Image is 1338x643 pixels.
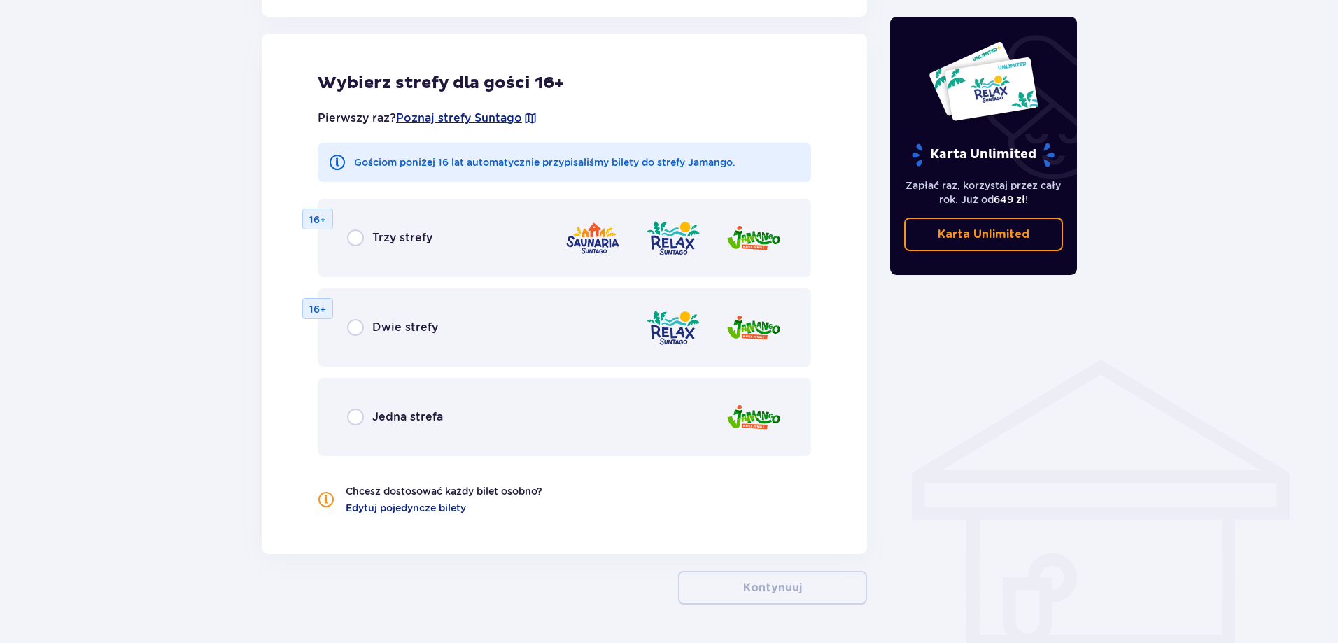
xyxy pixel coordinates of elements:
a: Poznaj strefy Suntago [396,111,522,126]
img: zone logo [726,397,782,437]
p: Zapłać raz, korzystaj przez cały rok. Już od ! [904,178,1064,206]
p: Kontynuuj [743,580,802,595]
img: zone logo [726,218,782,258]
p: Dwie strefy [372,320,438,335]
p: 16+ [309,302,326,316]
img: zone logo [565,218,621,258]
img: zone logo [645,218,701,258]
img: zone logo [726,308,782,348]
img: zone logo [645,308,701,348]
p: Jedna strefa [372,409,443,425]
button: Kontynuuj [678,571,867,605]
p: Wybierz strefy dla gości 16+ [318,73,811,94]
p: Pierwszy raz? [318,111,537,126]
p: Gościom poniżej 16 lat automatycznie przypisaliśmy bilety do strefy Jamango. [354,155,735,169]
p: Chcesz dostosować każdy bilet osobno? [346,484,542,498]
p: 16+ [309,213,326,227]
p: Trzy strefy [372,230,432,246]
p: Karta Unlimited [938,227,1029,242]
a: Karta Unlimited [904,218,1064,251]
span: 649 zł [994,194,1025,205]
a: Edytuj pojedyncze bilety [346,501,466,515]
p: Karta Unlimited [910,143,1056,167]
